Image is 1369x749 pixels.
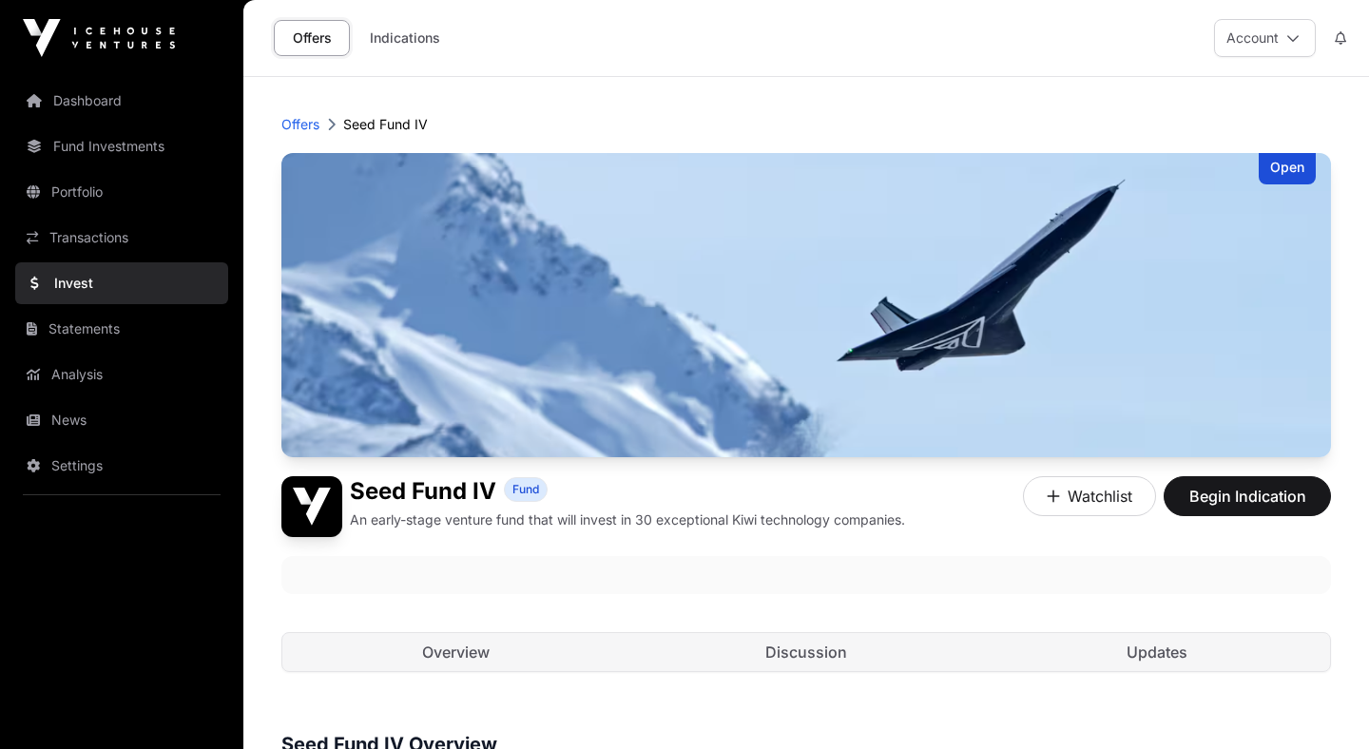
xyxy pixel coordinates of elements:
img: Seed Fund IV [281,153,1331,457]
a: News [15,399,228,441]
a: Offers [281,115,319,134]
p: Seed Fund IV [343,115,428,134]
p: An early-stage venture fund that will invest in 30 exceptional Kiwi technology companies. [350,510,905,529]
a: Fund Investments [15,125,228,167]
a: Discussion [633,633,980,671]
a: Begin Indication [1164,495,1331,514]
div: Open [1259,153,1316,184]
a: Dashboard [15,80,228,122]
h1: Seed Fund IV [350,476,496,507]
a: Offers [274,20,350,56]
button: Begin Indication [1164,476,1331,516]
img: Icehouse Ventures Logo [23,19,175,57]
button: Account [1214,19,1316,57]
a: Portfolio [15,171,228,213]
iframe: Chat Widget [1274,658,1369,749]
nav: Tabs [282,633,1330,671]
a: Transactions [15,217,228,259]
a: Overview [282,633,629,671]
a: Invest [15,262,228,304]
a: Statements [15,308,228,350]
button: Watchlist [1023,476,1156,516]
a: Analysis [15,354,228,395]
a: Updates [983,633,1330,671]
a: Indications [357,20,453,56]
img: Seed Fund IV [281,476,342,537]
a: Settings [15,445,228,487]
span: Begin Indication [1187,485,1307,508]
span: Fund [512,482,539,497]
